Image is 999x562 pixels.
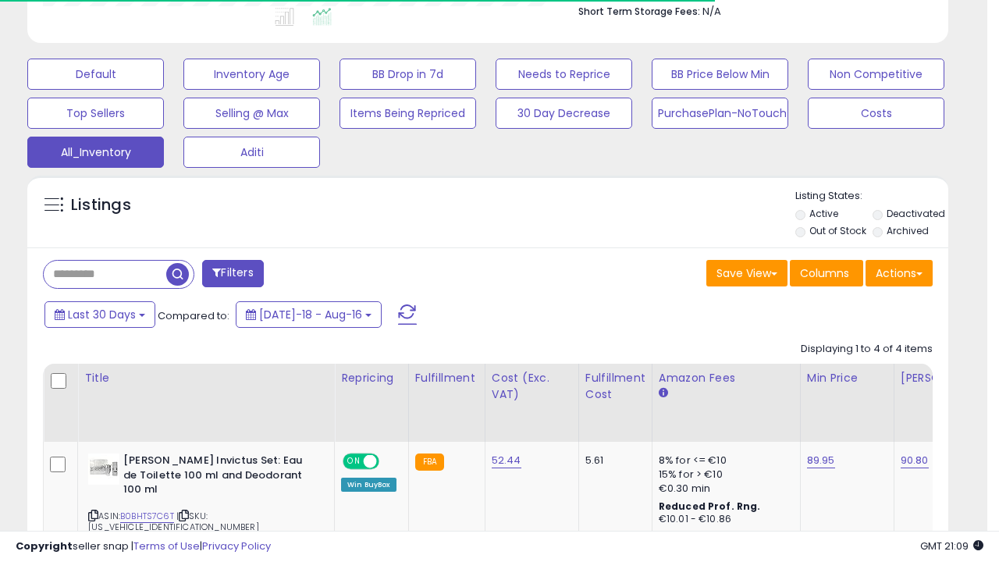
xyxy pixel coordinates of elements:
label: Deactivated [887,207,945,220]
div: [PERSON_NAME] [901,370,994,386]
div: Win BuyBox [341,478,396,492]
img: 41SHpQeEb7L._SL40_.jpg [88,454,119,485]
div: 15% for > €10 [659,468,788,482]
button: BB Price Below Min [652,59,788,90]
button: Top Sellers [27,98,164,129]
small: Amazon Fees. [659,386,668,400]
button: Aditi [183,137,320,168]
a: 90.80 [901,453,929,468]
div: Min Price [807,370,887,386]
button: PurchasePlan-NoTouch [652,98,788,129]
div: seller snap | | [16,539,271,554]
button: 30 Day Decrease [496,98,632,129]
button: Items Being Repriced [340,98,476,129]
div: Repricing [341,370,402,386]
button: Save View [706,260,787,286]
div: €10.01 - €10.86 [659,513,788,526]
div: Title [84,370,328,386]
span: [DATE]-18 - Aug-16 [259,307,362,322]
button: Inventory Age [183,59,320,90]
a: 52.44 [492,453,521,468]
div: Fulfillment Cost [585,370,645,403]
div: Fulfillment [415,370,478,386]
div: 5.61 [585,454,640,468]
div: Amazon Fees [659,370,794,386]
div: Displaying 1 to 4 of 4 items [801,342,933,357]
span: OFF [377,455,402,468]
button: All_Inventory [27,137,164,168]
a: 89.95 [807,453,835,468]
label: Out of Stock [809,224,866,237]
button: [DATE]-18 - Aug-16 [236,301,382,328]
button: Filters [202,260,263,287]
b: [PERSON_NAME] Invictus Set: Eau de Toilette 100 ml and Deodorant 100 ml [123,454,313,501]
button: Needs to Reprice [496,59,632,90]
div: €0.30 min [659,482,788,496]
span: ON [344,455,364,468]
span: Compared to: [158,308,229,323]
label: Archived [887,224,929,237]
a: B0BHTS7C6T [120,510,174,523]
button: Non Competitive [808,59,944,90]
small: FBA [415,454,444,471]
div: 8% for <= €10 [659,454,788,468]
span: Columns [800,265,849,281]
span: 2025-09-16 21:09 GMT [920,539,983,553]
p: Listing States: [795,189,948,204]
button: Default [27,59,164,90]
button: Costs [808,98,944,129]
div: Cost (Exc. VAT) [492,370,572,403]
button: Actions [866,260,933,286]
h5: Listings [71,194,131,216]
label: Active [809,207,838,220]
button: BB Drop in 7d [340,59,476,90]
span: Last 30 Days [68,307,136,322]
button: Selling @ Max [183,98,320,129]
strong: Copyright [16,539,73,553]
a: Terms of Use [133,539,200,553]
b: Reduced Prof. Rng. [659,500,761,513]
a: Privacy Policy [202,539,271,553]
button: Columns [790,260,863,286]
div: ASIN: [88,454,322,552]
span: | SKU: [US_VEHICLE_IDENTIFICATION_NUMBER] [88,510,259,533]
button: Last 30 Days [44,301,155,328]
